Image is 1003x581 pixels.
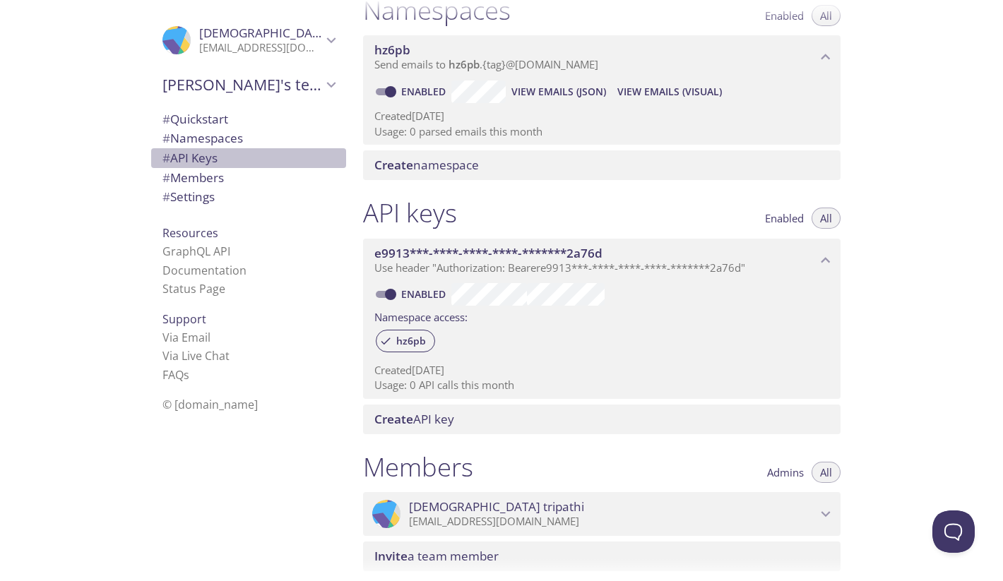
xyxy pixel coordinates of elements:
[162,263,247,278] a: Documentation
[363,150,841,180] div: Create namespace
[199,41,322,55] p: [EMAIL_ADDRESS][DOMAIN_NAME]
[374,363,829,378] p: Created [DATE]
[162,330,210,345] a: Via Email
[199,25,374,41] span: [DEMOGRAPHIC_DATA] tripathi
[162,225,218,241] span: Resources
[376,330,435,352] div: hz6pb
[363,35,841,79] div: hz6pb namespace
[363,541,841,571] div: Invite a team member
[162,188,170,205] span: #
[162,150,170,166] span: #
[374,157,479,173] span: namespace
[162,397,258,412] span: © [DOMAIN_NAME]
[374,124,829,139] p: Usage: 0 parsed emails this month
[162,75,322,95] span: [PERSON_NAME]'s team
[151,187,346,207] div: Team Settings
[374,109,829,124] p: Created [DATE]
[151,17,346,64] div: Shivam tripathi
[162,244,230,259] a: GraphQL API
[506,80,612,103] button: View Emails (JSON)
[162,188,215,205] span: Settings
[151,168,346,188] div: Members
[374,157,413,173] span: Create
[162,111,228,127] span: Quickstart
[162,150,218,166] span: API Keys
[374,306,468,326] label: Namespace access:
[151,148,346,168] div: API Keys
[932,510,975,553] iframe: Help Scout Beacon - Open
[374,42,410,58] span: hz6pb
[363,492,841,536] div: Shivam tripathi
[162,367,189,383] a: FAQ
[363,451,473,483] h1: Members
[162,130,243,146] span: Namespaces
[151,109,346,129] div: Quickstart
[612,80,728,103] button: View Emails (Visual)
[812,462,841,483] button: All
[511,83,606,100] span: View Emails (JSON)
[399,85,451,98] a: Enabled
[151,66,346,103] div: Shivam's team
[374,411,413,427] span: Create
[162,348,230,364] a: Via Live Chat
[162,111,170,127] span: #
[374,548,499,564] span: a team member
[162,130,170,146] span: #
[759,462,812,483] button: Admins
[162,311,206,327] span: Support
[162,281,225,297] a: Status Page
[399,287,451,301] a: Enabled
[409,499,584,515] span: [DEMOGRAPHIC_DATA] tripathi
[374,411,454,427] span: API key
[449,57,480,71] span: hz6pb
[617,83,722,100] span: View Emails (Visual)
[162,169,170,186] span: #
[363,405,841,434] div: Create API Key
[151,128,346,148] div: Namespaces
[184,367,189,383] span: s
[374,378,829,393] p: Usage: 0 API calls this month
[756,208,812,229] button: Enabled
[162,169,224,186] span: Members
[374,548,408,564] span: Invite
[812,208,841,229] button: All
[409,515,817,529] p: [EMAIL_ADDRESS][DOMAIN_NAME]
[388,335,434,347] span: hz6pb
[374,57,598,71] span: Send emails to . {tag} @[DOMAIN_NAME]
[363,197,457,229] h1: API keys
